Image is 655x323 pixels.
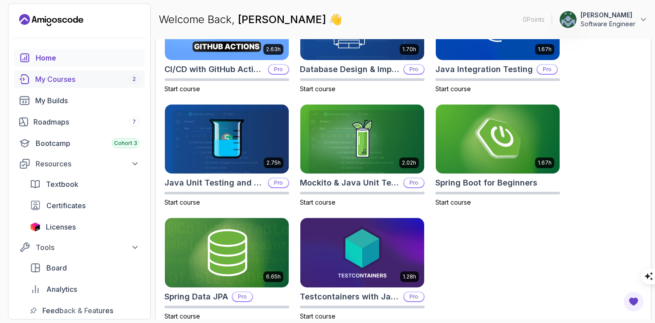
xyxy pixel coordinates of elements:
[300,218,425,321] a: Testcontainers with Java card1.28hTestcontainers with JavaProStart course
[19,13,83,27] a: Landing page
[435,198,471,206] span: Start course
[300,177,400,189] h2: Mockito & Java Unit Testing
[33,117,139,127] div: Roadmaps
[164,291,228,303] h2: Spring Data JPA
[233,292,252,301] p: Pro
[300,198,336,206] span: Start course
[25,259,145,277] a: board
[435,63,533,76] h2: Java Integration Testing
[14,70,145,88] a: courses
[164,104,289,207] a: Java Unit Testing and TDD card2.75hJava Unit Testing and TDDProStart course
[164,312,200,320] span: Start course
[164,63,264,76] h2: CI/CD with GitHub Actions
[14,156,145,172] button: Resources
[435,85,471,93] span: Start course
[435,177,537,189] h2: Spring Boot for Beginners
[623,291,644,312] button: Open Feedback Button
[14,134,145,152] a: bootcamp
[329,12,342,27] span: 👋
[36,138,139,149] div: Bootcamp
[46,222,76,232] span: Licenses
[14,113,145,131] a: roadmaps
[14,239,145,255] button: Tools
[300,218,424,287] img: Testcontainers with Java card
[404,65,424,74] p: Pro
[42,305,113,316] span: Feedback & Features
[36,242,139,253] div: Tools
[25,197,145,214] a: certificates
[404,292,424,301] p: Pro
[25,280,145,298] a: analytics
[46,200,86,211] span: Certificates
[25,302,145,319] a: feedback
[46,179,78,190] span: Textbook
[164,177,264,189] h2: Java Unit Testing and TDD
[132,118,136,125] span: 7
[300,105,424,174] img: Mockito & Java Unit Testing card
[114,140,137,147] span: Cohort 3
[300,63,400,76] h2: Database Design & Implementation
[523,15,544,24] p: 0 Points
[402,46,416,53] p: 1.70h
[581,20,635,28] p: Software Engineer
[30,222,41,231] img: jetbrains icon
[25,218,145,236] a: licenses
[164,85,200,93] span: Start course
[435,104,560,207] a: Spring Boot for Beginners card1.67hSpring Boot for BeginnersStart course
[159,12,342,27] p: Welcome Back,
[404,178,424,187] p: Pro
[164,218,289,321] a: Spring Data JPA card6.65hSpring Data JPAProStart course
[559,11,648,28] button: user profile image[PERSON_NAME]Software Engineer
[165,105,289,174] img: Java Unit Testing and TDD card
[560,11,577,28] img: user profile image
[436,105,560,174] img: Spring Boot for Beginners card
[25,175,145,193] a: textbook
[36,52,139,63] div: Home
[14,49,145,67] a: home
[35,74,139,85] div: My Courses
[269,178,288,187] p: Pro
[402,159,416,166] p: 2.02h
[300,104,425,207] a: Mockito & Java Unit Testing card2.02hMockito & Java Unit TestingProStart course
[538,46,552,53] p: 1.67h
[132,76,136,83] span: 2
[538,159,552,166] p: 1.67h
[269,65,288,74] p: Pro
[581,11,635,20] p: [PERSON_NAME]
[403,273,416,280] p: 1.28h
[300,291,400,303] h2: Testcontainers with Java
[164,198,200,206] span: Start course
[266,159,281,166] p: 2.75h
[238,13,329,26] span: [PERSON_NAME]
[266,46,281,53] p: 2.63h
[35,95,139,106] div: My Builds
[300,85,336,93] span: Start course
[46,262,67,273] span: Board
[266,273,281,280] p: 6.65h
[46,284,77,295] span: Analytics
[14,92,145,109] a: builds
[537,65,557,74] p: Pro
[300,312,336,320] span: Start course
[165,218,289,287] img: Spring Data JPA card
[36,158,139,169] div: Resources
